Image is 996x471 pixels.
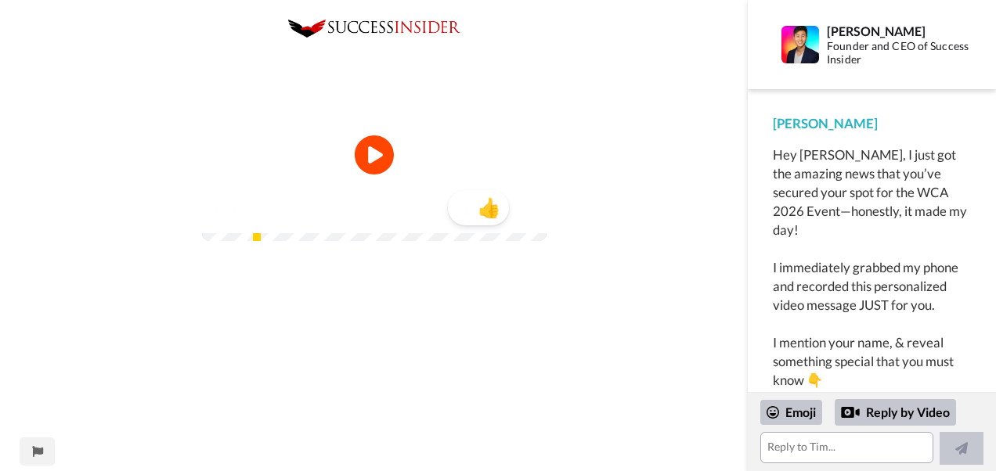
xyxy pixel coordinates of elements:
[760,400,822,425] div: Emoji
[781,26,819,63] img: Profile Image
[773,114,971,133] div: [PERSON_NAME]
[827,40,970,67] div: Founder and CEO of Success Insider
[213,202,240,221] span: 0:00
[252,202,280,221] span: 5:30
[835,399,956,426] div: Reply by Video
[773,146,971,390] div: Hey [PERSON_NAME], I just got the amazing news that you’ve secured your spot for the WCA 2026 Eve...
[470,195,509,220] span: 👍
[841,403,860,422] div: Reply by Video
[244,202,249,221] span: /
[827,23,970,38] div: [PERSON_NAME]
[288,20,460,38] img: 0c8b3de2-5a68-4eb7-92e8-72f868773395
[448,196,470,218] span: 1
[448,190,509,225] button: 1👍
[517,203,532,219] img: Full screen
